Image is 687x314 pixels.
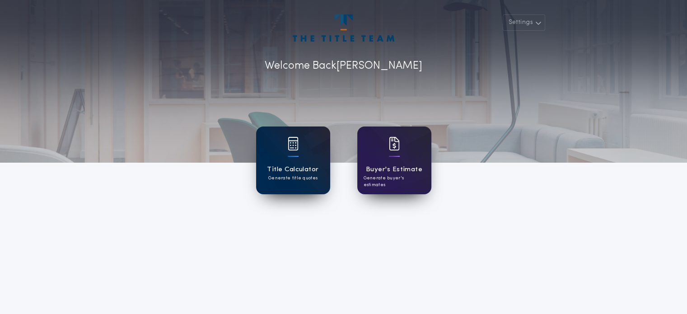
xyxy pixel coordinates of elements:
a: card iconTitle CalculatorGenerate title quotes [256,127,330,194]
img: card icon [288,137,299,150]
p: Generate title quotes [268,175,318,182]
h1: Title Calculator [267,164,318,175]
p: Welcome Back [PERSON_NAME] [265,58,422,74]
a: card iconBuyer's EstimateGenerate buyer's estimates [357,127,431,194]
h1: Buyer's Estimate [366,164,422,175]
img: account-logo [293,14,394,42]
p: Generate buyer's estimates [364,175,425,188]
img: card icon [389,137,400,150]
button: Settings [503,14,545,31]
